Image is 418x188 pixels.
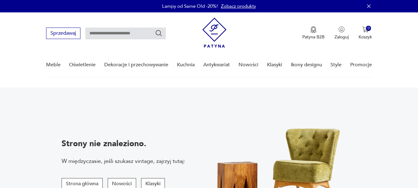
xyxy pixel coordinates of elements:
[155,29,162,37] button: Szukaj
[69,53,96,77] a: Oświetlenie
[202,18,226,48] img: Patyna - sklep z meblami i dekoracjami vintage
[330,53,342,77] a: Style
[359,34,372,40] p: Koszyk
[291,53,322,77] a: Ikony designu
[46,53,61,77] a: Meble
[62,157,185,165] p: W międzyczasie, jeśli szukasz vintage, zajrzyj tutaj:
[338,26,345,33] img: Ikonka użytkownika
[46,28,80,39] button: Sprzedawaj
[177,53,195,77] a: Kuchnia
[310,26,317,33] img: Ikona medalu
[162,3,218,9] p: Lampy od Same Old -20%!
[302,26,325,40] a: Ikona medaluPatyna B2B
[267,53,282,77] a: Klasyki
[221,3,256,9] a: Zobacz produkty
[359,26,372,40] button: 0Koszyk
[104,53,168,77] a: Dekoracje i przechowywanie
[350,53,372,77] a: Promocje
[46,32,80,36] a: Sprzedawaj
[302,34,325,40] p: Patyna B2B
[203,53,230,77] a: Antykwariat
[366,26,371,31] div: 0
[334,26,349,40] button: Zaloguj
[334,34,349,40] p: Zaloguj
[239,53,258,77] a: Nowości
[362,26,368,33] img: Ikona koszyka
[302,26,325,40] button: Patyna B2B
[62,138,185,149] p: Strony nie znaleziono.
